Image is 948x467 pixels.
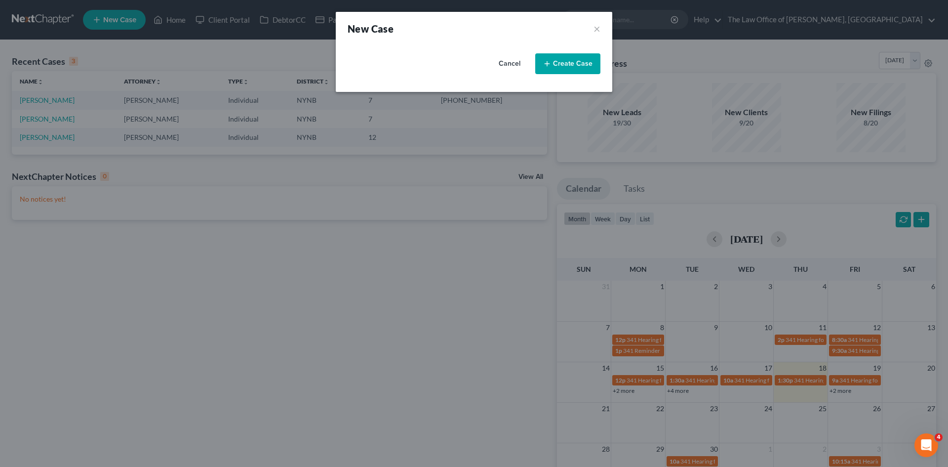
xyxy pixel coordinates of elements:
[488,54,531,74] button: Cancel
[348,23,394,35] strong: New Case
[935,433,943,441] span: 4
[535,53,600,74] button: Create Case
[914,433,938,457] iframe: Intercom live chat
[593,22,600,36] button: ×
